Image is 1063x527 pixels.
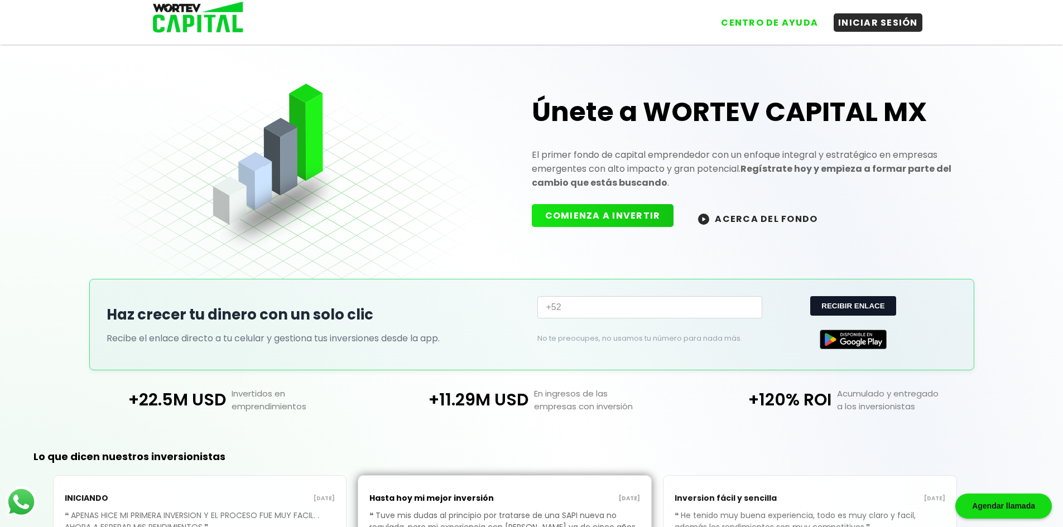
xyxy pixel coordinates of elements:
img: Google Play [820,330,887,349]
p: Acumulado y entregado a los inversionistas [831,387,985,413]
button: CENTRO DE AYUDA [716,13,822,32]
h2: Haz crecer tu dinero con un solo clic [107,304,526,326]
h1: Únete a WORTEV CAPITAL MX [532,94,957,130]
p: [DATE] [200,494,335,503]
p: En ingresos de las empresas con inversión [528,387,682,413]
p: +11.29M USD [380,387,528,413]
p: El primer fondo de capital emprendedor con un enfoque integral y estratégico en empresas emergent... [532,148,957,190]
button: INICIAR SESIÓN [834,13,922,32]
span: ❝ [675,510,681,521]
p: [DATE] [505,494,640,503]
p: No te preocupes, no usamos tu número para nada más. [537,333,744,344]
span: ❝ [369,510,376,521]
span: ❝ [65,510,71,521]
p: +120% ROI [683,387,831,413]
img: wortev-capital-acerca-del-fondo [698,214,709,225]
a: INICIAR SESIÓN [822,5,922,32]
p: Recibe el enlace directo a tu celular y gestiona tus inversiones desde la app. [107,331,526,345]
img: logos_whatsapp-icon.242b2217.svg [6,486,37,518]
p: Hasta hoy mi mejor inversión [369,487,504,510]
p: INICIANDO [65,487,200,510]
p: [DATE] [810,494,945,503]
strong: Regístrate hoy y empieza a formar parte del cambio que estás buscando [532,162,951,189]
button: COMIENZA A INVERTIR [532,204,674,227]
p: +22.5M USD [77,387,225,413]
button: ACERCA DEL FONDO [685,206,831,230]
p: Inversion fácil y sencilla [675,487,810,510]
a: COMIENZA A INVERTIR [532,211,685,224]
button: RECIBIR ENLACE [810,296,896,316]
p: Invertidos en emprendimientos [226,387,380,413]
a: CENTRO DE AYUDA [705,5,822,32]
div: Agendar llamada [955,494,1052,519]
